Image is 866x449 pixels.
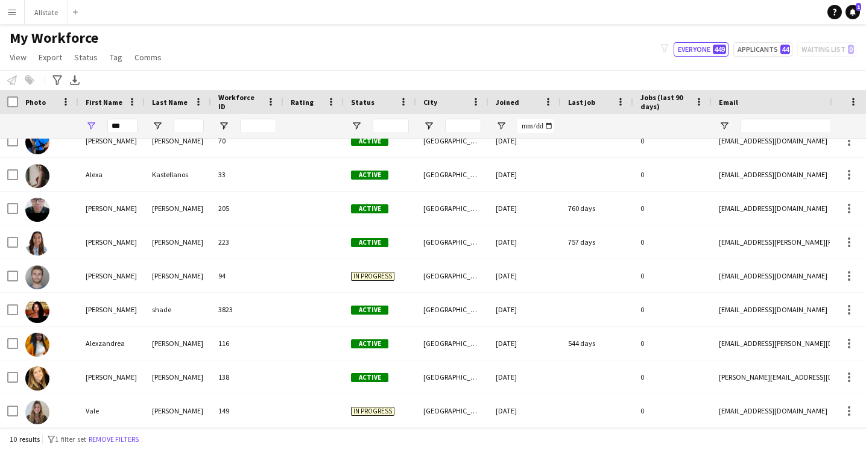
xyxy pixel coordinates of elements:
img: Alexzandrea Hinds [25,333,49,357]
span: Status [74,52,98,63]
button: Open Filter Menu [351,121,362,131]
div: Alexa [78,158,145,191]
span: Tag [110,52,122,63]
img: Alexis Gagnon-Clement [25,265,49,289]
div: [GEOGRAPHIC_DATA] [416,158,488,191]
span: In progress [351,272,394,281]
div: [DATE] [488,124,561,157]
span: Jobs (last 90 days) [640,93,690,111]
div: [PERSON_NAME] [78,360,145,394]
div: [PERSON_NAME] [78,293,145,326]
div: 94 [211,259,283,292]
div: 757 days [561,225,633,259]
div: [PERSON_NAME] [145,360,211,394]
input: Joined Filter Input [517,119,554,133]
div: [PERSON_NAME] [145,225,211,259]
span: Active [351,339,388,348]
span: View [10,52,27,63]
span: Export [39,52,62,63]
div: [DATE] [488,158,561,191]
input: City Filter Input [445,119,481,133]
div: 0 [633,293,712,326]
div: [GEOGRAPHIC_DATA] [416,327,488,360]
div: [GEOGRAPHIC_DATA] [416,394,488,427]
div: 205 [211,192,283,225]
div: [PERSON_NAME] [145,327,211,360]
button: Open Filter Menu [86,121,96,131]
button: Open Filter Menu [152,121,163,131]
div: [PERSON_NAME] [145,394,211,427]
div: [PERSON_NAME] [78,192,145,225]
div: [GEOGRAPHIC_DATA] [416,225,488,259]
div: 0 [633,394,712,427]
div: 0 [633,259,712,292]
div: shade [145,293,211,326]
span: In progress [351,407,394,416]
img: Alexa Kastellanos [25,164,49,188]
span: Rating [291,98,314,107]
div: [PERSON_NAME] [78,124,145,157]
button: Remove filters [86,433,141,446]
div: [DATE] [488,192,561,225]
span: City [423,98,437,107]
div: 0 [633,158,712,191]
div: 33 [211,158,283,191]
span: Joined [496,98,519,107]
img: Alex Tsang [25,130,49,154]
div: [GEOGRAPHIC_DATA] [416,192,488,225]
div: 0 [633,124,712,157]
div: [GEOGRAPHIC_DATA] [416,124,488,157]
div: 0 [633,360,712,394]
span: Email [719,98,738,107]
span: Active [351,171,388,180]
div: 544 days [561,327,633,360]
div: 0 [633,225,712,259]
span: Workforce ID [218,93,262,111]
span: Comms [134,52,162,63]
div: [DATE] [488,394,561,427]
a: View [5,49,31,65]
div: Vale [78,394,145,427]
div: Kastellanos [145,158,211,191]
div: [PERSON_NAME] [145,259,211,292]
span: 44 [780,45,790,54]
div: [PERSON_NAME] [78,225,145,259]
span: Last Name [152,98,188,107]
a: Tag [105,49,127,65]
span: Active [351,238,388,247]
div: 0 [633,192,712,225]
div: [GEOGRAPHIC_DATA] [416,293,488,326]
div: [DATE] [488,259,561,292]
span: My Workforce [10,29,98,47]
div: 0 [633,327,712,360]
div: 223 [211,225,283,259]
input: Workforce ID Filter Input [240,119,276,133]
div: [DATE] [488,225,561,259]
div: [PERSON_NAME] [145,192,211,225]
div: 3823 [211,293,283,326]
input: Status Filter Input [373,119,409,133]
div: 760 days [561,192,633,225]
img: Pascale Behrman [25,366,49,391]
img: Alexandra Cipriano [25,231,49,256]
app-action-btn: Export XLSX [68,73,82,87]
input: First Name Filter Input [107,119,137,133]
div: [GEOGRAPHIC_DATA] [416,360,488,394]
a: Comms [130,49,166,65]
div: [PERSON_NAME] [145,124,211,157]
span: Active [351,306,388,315]
div: [DATE] [488,327,561,360]
button: Allstate [25,1,68,24]
button: Open Filter Menu [423,121,434,131]
span: Last job [568,98,595,107]
button: Open Filter Menu [719,121,730,131]
span: First Name [86,98,122,107]
a: 1 [845,5,860,19]
button: Open Filter Menu [496,121,507,131]
span: Status [351,98,375,107]
div: 70 [211,124,283,157]
div: [GEOGRAPHIC_DATA] [416,259,488,292]
span: Active [351,204,388,213]
div: Alexzandrea [78,327,145,360]
span: 1 filter set [55,435,86,444]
